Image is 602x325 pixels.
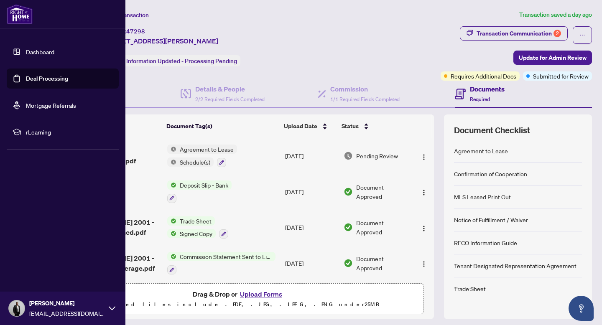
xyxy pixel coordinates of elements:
span: 1/1 Required Fields Completed [330,96,400,102]
span: Upload Date [284,122,317,131]
p: Supported files include .PDF, .JPG, .JPEG, .PNG under 25 MB [59,300,418,310]
img: Status Icon [167,252,176,261]
th: Document Tag(s) [163,114,281,138]
span: Agreement to Lease [176,145,237,154]
img: Document Status [344,187,353,196]
img: Logo [421,261,427,267]
div: Confirmation of Cooperation [454,169,527,178]
button: Logo [417,256,431,270]
span: ellipsis [579,32,585,38]
button: Status IconAgreement to LeaseStatus IconSchedule(s) [167,145,237,167]
img: Document Status [344,223,353,232]
span: Submitted for Review [533,71,589,81]
span: Document Approved [356,183,410,201]
div: Transaction Communication [477,27,561,40]
img: Status Icon [167,157,176,167]
img: Status Icon [167,180,176,190]
div: RECO Information Guide [454,238,517,247]
img: Status Icon [167,229,176,238]
span: Drag & Drop or [193,289,285,300]
span: 47298 [126,28,145,35]
span: Document Checklist [454,124,530,136]
span: Commission Statement Sent to Listing Brokerage [176,252,275,261]
img: Profile Icon [9,300,25,316]
span: Document Approved [356,218,410,236]
button: Status IconCommission Statement Sent to Listing Brokerage [167,252,275,274]
div: MLS Leased Print Out [454,192,511,201]
img: Status Icon [167,216,176,226]
span: 2/2 Required Fields Completed [195,96,265,102]
span: Deposit Slip - Bank [176,180,232,190]
span: rLearning [26,127,113,137]
article: Transaction saved a day ago [519,10,592,20]
a: Mortgage Referrals [26,102,76,109]
img: Document Status [344,151,353,160]
div: 2 [554,30,561,37]
span: Status [342,122,359,131]
span: Information Updated - Processing Pending [126,57,237,65]
h4: Details & People [195,84,265,94]
th: Upload Date [281,114,339,138]
button: Status IconDeposit Slip - Bank [167,180,232,203]
button: Update for Admin Review [513,51,592,65]
span: View Transaction [104,11,149,19]
span: Schedule(s) [176,157,214,167]
td: [DATE] [282,210,340,246]
button: Logo [417,149,431,162]
img: logo [7,4,33,24]
div: Trade Sheet [454,284,486,293]
span: [STREET_ADDRESS][PERSON_NAME] [104,36,218,46]
span: Pending Review [356,151,398,160]
img: Logo [421,225,427,232]
a: Deal Processing [26,75,68,82]
span: Update for Admin Review [519,51,587,64]
button: Status IconTrade SheetStatus IconSigned Copy [167,216,228,239]
button: Logo [417,185,431,198]
button: Transaction Communication2 [460,26,568,41]
span: Requires Additional Docs [451,71,516,81]
img: Logo [421,154,427,160]
a: Dashboard [26,48,54,56]
div: Status: [104,55,240,66]
span: Signed Copy [176,229,216,238]
td: [DATE] [282,245,340,281]
td: [DATE] [282,138,340,174]
span: Required [470,96,490,102]
img: Status Icon [167,145,176,154]
div: Notice of Fulfillment / Waiver [454,215,528,224]
td: [DATE] [282,174,340,210]
span: Trade Sheet [176,216,215,226]
h4: Commission [330,84,400,94]
div: Tenant Designated Representation Agreement [454,261,576,270]
button: Open asap [569,296,594,321]
img: Logo [421,189,427,196]
button: Upload Forms [237,289,285,300]
th: Status [338,114,411,138]
span: Document Approved [356,254,410,272]
h4: Documents [470,84,505,94]
span: Drag & Drop orUpload FormsSupported files include .PDF, .JPG, .JPEG, .PNG under25MB [54,284,423,315]
span: [PERSON_NAME] [29,299,105,308]
img: Document Status [344,259,353,268]
div: Agreement to Lease [454,146,508,155]
span: [EMAIL_ADDRESS][DOMAIN_NAME] [29,309,105,318]
button: Logo [417,221,431,234]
